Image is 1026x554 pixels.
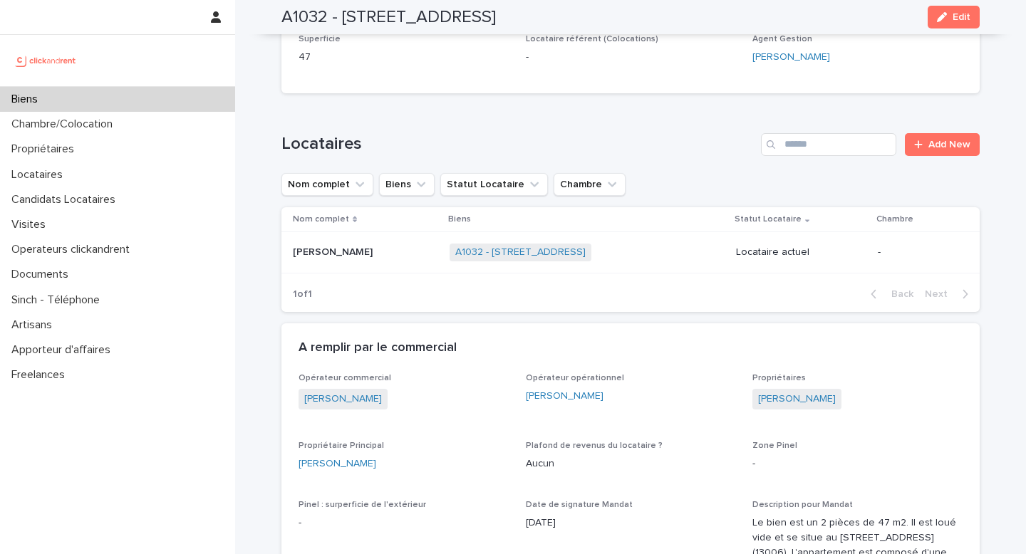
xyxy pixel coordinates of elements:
[752,374,806,382] span: Propriétaires
[761,133,896,156] input: Search
[299,516,509,531] p: -
[299,374,391,382] span: Opérateur commercial
[6,142,85,156] p: Propriétaires
[752,441,797,450] span: Zone Pinel
[6,218,57,231] p: Visites
[281,232,980,273] tr: [PERSON_NAME][PERSON_NAME] A1032 - [STREET_ADDRESS] Locataire actuel-
[953,12,970,22] span: Edit
[6,268,80,281] p: Documents
[299,456,376,471] a: [PERSON_NAME]
[752,501,853,509] span: Description pour Mandat
[304,392,382,407] a: [PERSON_NAME]
[299,35,341,43] span: Superficie
[299,50,509,65] p: 47
[735,211,802,227] p: Statut Locataire
[526,389,603,404] a: [PERSON_NAME]
[526,501,633,509] span: Date de signature Mandat
[876,211,913,227] p: Chambre
[293,211,349,227] p: Nom complet
[11,46,81,75] img: UCB0brd3T0yccxBKYDjQ
[878,246,957,258] p: -
[299,340,457,356] h2: A remplir par le commercial
[6,243,141,256] p: Operateurs clickandrent
[281,173,373,196] button: Nom complet
[6,368,76,382] p: Freelances
[6,318,63,332] p: Artisans
[758,392,836,407] a: [PERSON_NAME]
[905,133,980,156] a: Add New
[526,441,663,450] span: Plafond de revenus du locataire ?
[379,173,435,196] button: Biens
[919,288,980,300] button: Next
[859,288,919,300] button: Back
[752,50,830,65] a: [PERSON_NAME]
[883,289,913,299] span: Back
[299,501,426,509] span: Pinel : surperficie de l'extérieur
[526,374,624,382] span: Opérateur opérationnel
[554,173,626,196] button: Chambre
[281,134,755,155] h1: Locataires
[526,35,658,43] span: Locataire référent (Colocations)
[526,50,736,65] p: -
[6,117,124,131] p: Chambre/Colocation
[281,7,496,28] h2: A1032 - [STREET_ADDRESS]
[281,277,323,312] p: 1 of 1
[293,244,375,258] p: [PERSON_NAME]
[6,343,122,357] p: Apporteur d'affaires
[6,293,111,307] p: Sinch - Téléphone
[752,35,812,43] span: Agent Gestion
[6,193,127,207] p: Candidats Locataires
[928,6,980,28] button: Edit
[925,289,956,299] span: Next
[928,140,970,150] span: Add New
[752,456,963,471] p: -
[440,173,548,196] button: Statut Locataire
[299,441,384,450] span: Propriétaire Principal
[736,246,866,258] p: Locataire actuel
[6,93,49,106] p: Biens
[448,211,471,227] p: Biens
[526,456,736,471] p: Aucun
[6,168,74,182] p: Locataires
[455,246,586,258] a: A1032 - [STREET_ADDRESS]
[526,516,736,531] p: [DATE]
